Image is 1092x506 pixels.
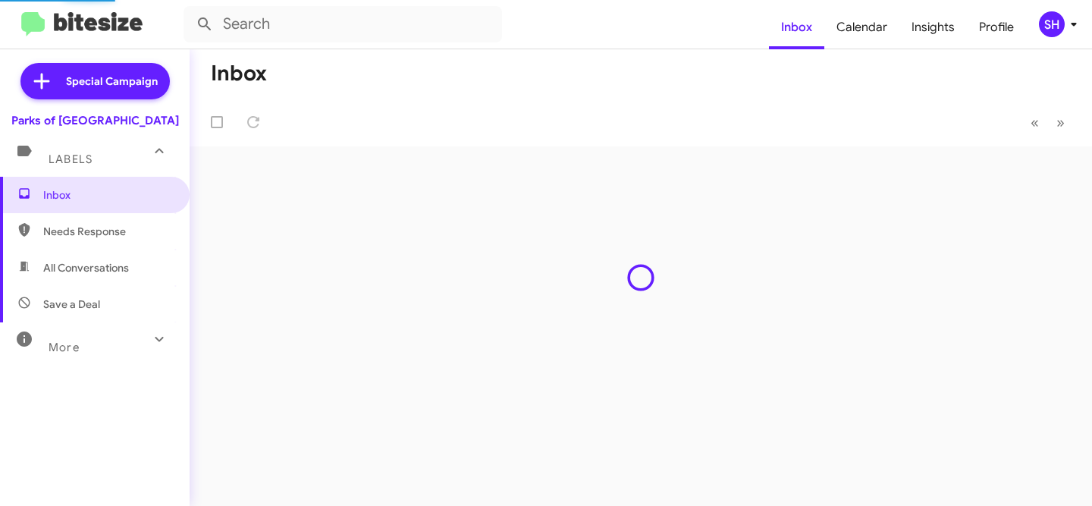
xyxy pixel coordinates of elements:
[1047,107,1074,138] button: Next
[43,297,100,312] span: Save a Deal
[824,5,899,49] a: Calendar
[20,63,170,99] a: Special Campaign
[66,74,158,89] span: Special Campaign
[1026,11,1075,37] button: SH
[1056,113,1065,132] span: »
[769,5,824,49] a: Inbox
[899,5,967,49] a: Insights
[1039,11,1065,37] div: SH
[49,341,80,354] span: More
[43,260,129,275] span: All Conversations
[1021,107,1048,138] button: Previous
[1031,113,1039,132] span: «
[11,113,179,128] div: Parks of [GEOGRAPHIC_DATA]
[43,224,172,239] span: Needs Response
[49,152,93,166] span: Labels
[184,6,502,42] input: Search
[1022,107,1074,138] nav: Page navigation example
[211,61,267,86] h1: Inbox
[43,187,172,203] span: Inbox
[967,5,1026,49] a: Profile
